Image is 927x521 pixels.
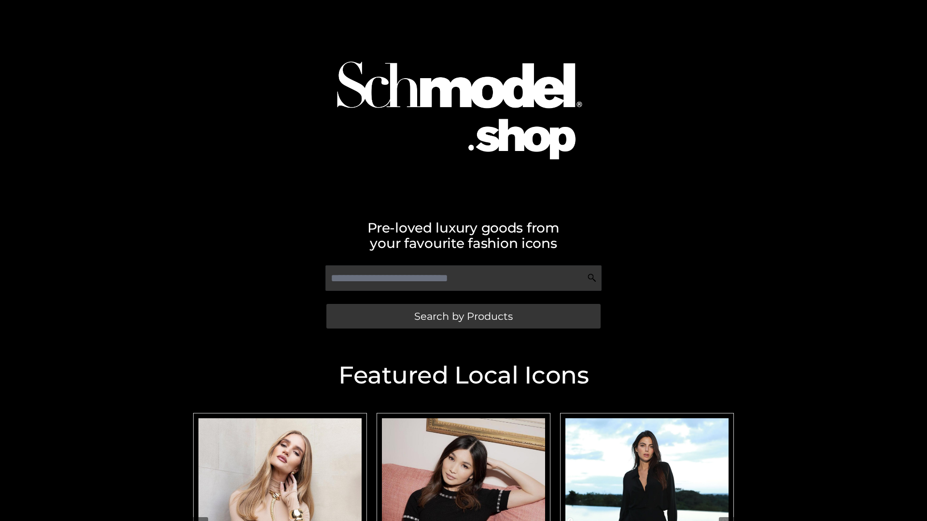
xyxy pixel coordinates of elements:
img: Search Icon [587,273,597,283]
a: Search by Products [326,304,601,329]
h2: Featured Local Icons​ [188,363,739,387]
span: Search by Products [414,311,513,321]
h2: Pre-loved luxury goods from your favourite fashion icons [188,220,739,251]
